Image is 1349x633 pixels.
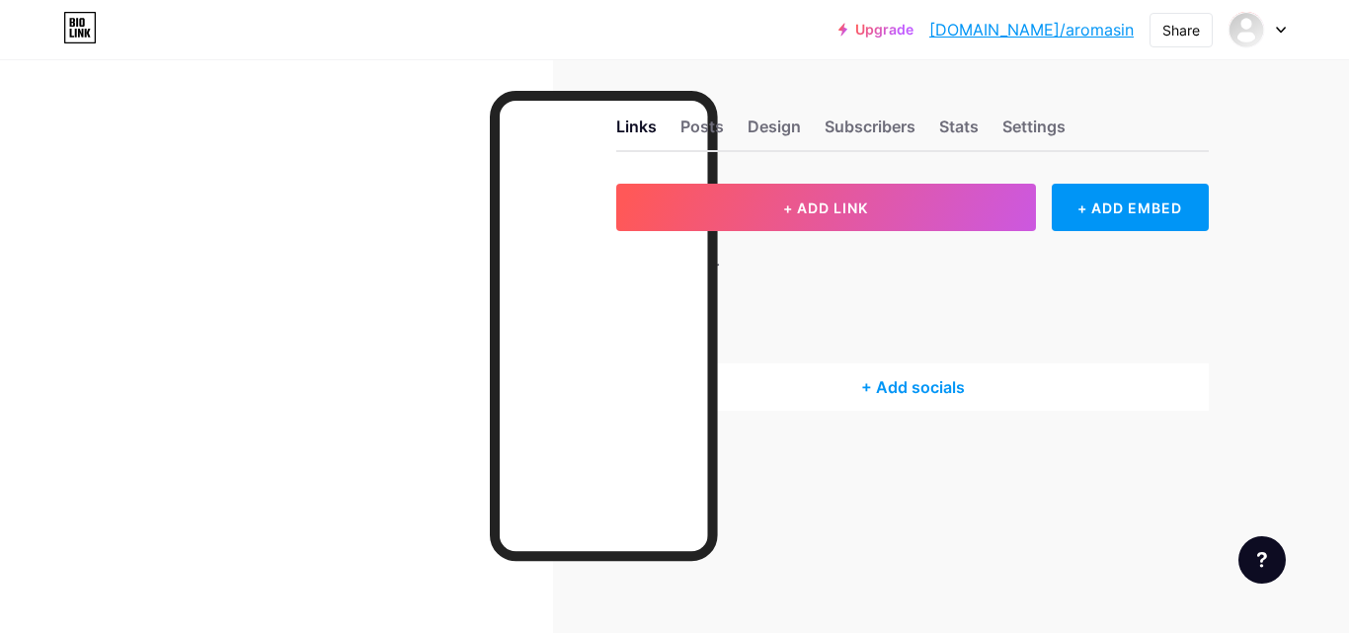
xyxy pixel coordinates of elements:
div: Links [616,115,657,150]
div: + Add socials [616,363,1209,411]
button: + ADD LINK [616,184,1036,231]
div: Subscribers [825,115,915,150]
div: SOCIALS [616,327,1209,348]
a: [DOMAIN_NAME]/aromasin [929,18,1134,41]
div: Design [748,115,801,150]
div: + ADD EMBED [1052,184,1209,231]
div: Settings [1002,115,1066,150]
div: Posts [680,115,724,150]
img: Aroma Sinchi Warmi [1228,11,1265,48]
a: Upgrade [838,22,913,38]
span: + ADD LINK [783,199,868,216]
div: Stats [939,115,979,150]
div: Share [1162,20,1200,40]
